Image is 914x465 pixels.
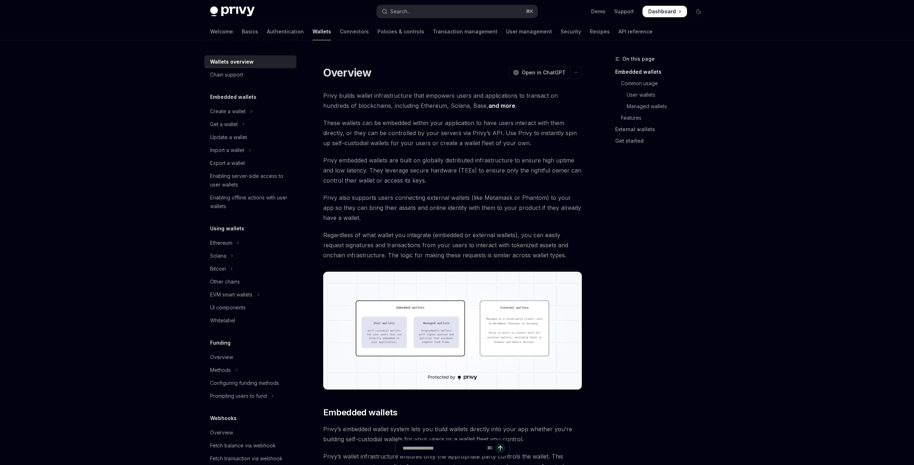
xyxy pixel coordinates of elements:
button: Toggle Bitcoin section [204,262,296,275]
a: Recipes [590,23,610,40]
span: These wallets can be embedded within your application to have users interact with them directly, ... [323,118,582,148]
div: Update a wallet [210,133,247,142]
div: Chain support [210,70,243,79]
div: Enabling server-side access to user wallets [210,172,292,189]
a: Other chains [204,275,296,288]
a: API reference [618,23,653,40]
div: Enabling offline actions with user wallets [210,193,292,211]
a: Configuring funding methods [204,377,296,390]
a: Support [614,8,634,15]
a: Basics [242,23,258,40]
button: Toggle Solana section [204,249,296,262]
div: Bitcoin [210,264,226,273]
a: Embedded wallets [615,66,710,78]
a: Common usage [615,78,710,89]
button: Toggle Import a wallet section [204,144,296,157]
span: ⌘ K [526,9,533,14]
button: Open in ChatGPT [509,66,570,79]
img: images/walletoverview.png [323,272,582,390]
a: and more [488,102,515,110]
button: Toggle Methods section [204,364,296,377]
div: Fetch balance via webhook [210,441,276,450]
div: Search... [390,7,410,16]
a: Features [615,112,710,124]
a: Wallets [312,23,331,40]
a: Managed wallets [615,101,710,112]
a: Whitelabel [204,314,296,327]
button: Toggle Create a wallet section [204,105,296,118]
button: Toggle Ethereum section [204,236,296,249]
button: Toggle Get a wallet section [204,118,296,131]
a: Dashboard [642,6,687,17]
button: Send message [495,443,505,453]
div: Fetch transaction via webhook [210,454,283,463]
a: Export a wallet [204,157,296,170]
a: Security [561,23,581,40]
div: Overview [210,428,233,437]
a: Welcome [210,23,233,40]
span: Dashboard [648,8,676,15]
span: Open in ChatGPT [522,69,566,76]
a: UI components [204,301,296,314]
h5: Using wallets [210,224,244,233]
a: Demo [591,8,606,15]
a: User wallets [615,89,710,101]
span: Embedded wallets [323,407,397,418]
a: Fetch balance via webhook [204,439,296,452]
div: Wallets overview [210,57,254,66]
span: Privy also supports users connecting external wallets (like Metamask or Phantom) to your app so t... [323,193,582,223]
button: Open search [377,5,538,18]
a: Policies & controls [377,23,424,40]
div: Prompting users to fund [210,392,267,400]
span: On this page [622,55,655,63]
a: Chain support [204,68,296,81]
input: Ask a question... [403,440,484,456]
a: Enabling offline actions with user wallets [204,191,296,213]
h5: Funding [210,339,231,347]
div: Overview [210,353,233,362]
div: Ethereum [210,239,232,247]
a: Update a wallet [204,131,296,144]
div: Export a wallet [210,159,245,167]
a: Enabling server-side access to user wallets [204,170,296,191]
div: Other chains [210,277,240,286]
div: UI components [210,303,246,312]
div: Methods [210,366,231,374]
span: Regardless of what wallet you integrate (embedded or external wallets), you can easily request si... [323,230,582,260]
div: Configuring funding methods [210,379,279,387]
button: Toggle EVM smart wallets section [204,288,296,301]
h5: Embedded wallets [210,93,256,101]
div: Create a wallet [210,107,246,116]
h5: Webhooks [210,414,237,423]
a: Overview [204,351,296,364]
button: Toggle dark mode [693,6,704,17]
a: Get started [615,135,710,147]
a: External wallets [615,124,710,135]
div: Import a wallet [210,146,244,155]
div: EVM smart wallets [210,290,252,299]
span: Privy’s embedded wallet system lets you build wallets directly into your app whether you’re build... [323,424,582,444]
div: Get a wallet [210,120,238,129]
a: Wallets overview [204,55,296,68]
a: Fetch transaction via webhook [204,452,296,465]
a: Overview [204,426,296,439]
span: Privy builds wallet infrastructure that empowers users and applications to transact on hundreds o... [323,91,582,111]
a: User management [506,23,552,40]
a: Connectors [340,23,369,40]
button: Toggle Prompting users to fund section [204,390,296,402]
img: dark logo [210,6,255,17]
span: Privy embedded wallets are built on globally distributed infrastructure to ensure high uptime and... [323,155,582,185]
div: Solana [210,252,226,260]
div: Whitelabel [210,316,235,325]
a: Authentication [267,23,304,40]
h1: Overview [323,66,372,79]
a: Transaction management [433,23,497,40]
